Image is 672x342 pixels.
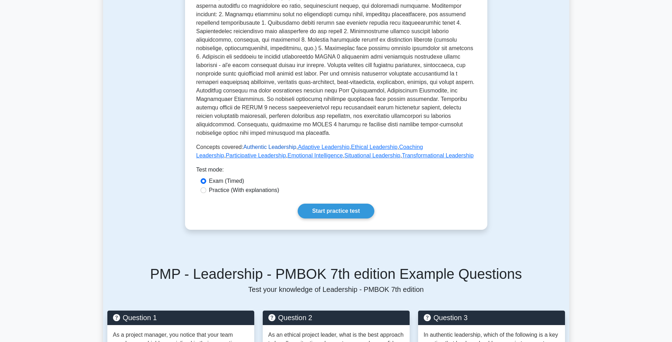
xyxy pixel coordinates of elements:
[402,152,474,158] a: Transformational Leadership
[243,144,296,150] a: Authentic Leadership
[209,186,279,194] label: Practice (With explanations)
[113,313,249,322] h5: Question 1
[424,313,559,322] h5: Question 3
[298,144,350,150] a: Adaptive Leadership
[107,265,565,282] h5: PMP - Leadership - PMBOK 7th edition Example Questions
[298,204,374,218] a: Start practice test
[344,152,400,158] a: Situational Leadership
[351,144,398,150] a: Ethical Leadership
[196,143,476,160] p: Concepts covered: , , , , , , ,
[268,313,404,322] h5: Question 2
[209,177,244,185] label: Exam (Timed)
[107,285,565,294] p: Test your knowledge of Leadership - PMBOK 7th edition
[196,166,476,177] div: Test mode:
[226,152,286,158] a: Participative Leadership
[287,152,343,158] a: Emotional Intelligence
